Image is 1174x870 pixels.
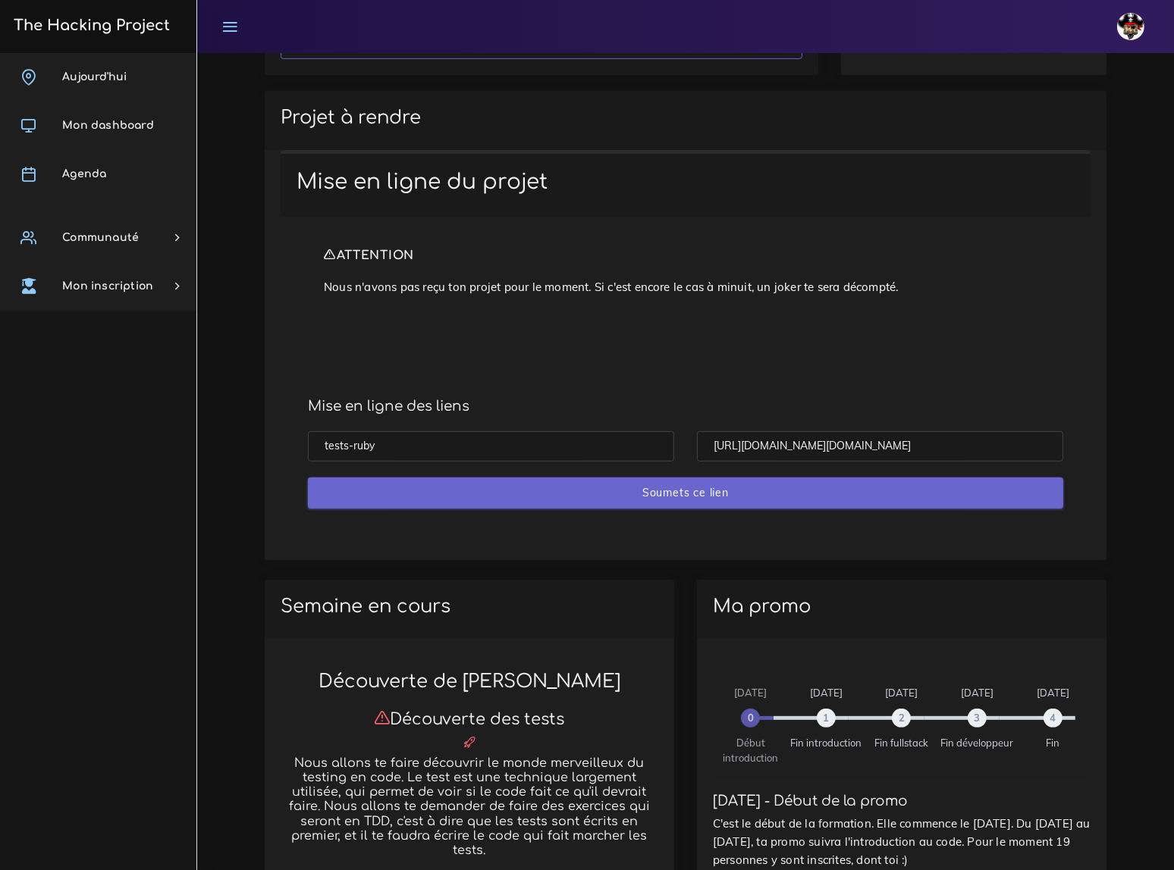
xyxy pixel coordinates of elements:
[885,687,918,699] span: [DATE]
[308,477,1063,509] input: Soumets ce lien
[723,737,778,764] span: Début introduction
[9,17,170,34] h3: The Hacking Project
[324,278,1047,296] p: Nous n'avons pas reçu ton projet pour le moment. Si c'est encore le cas à minuit, un joker te ser...
[297,170,1075,196] h1: Mise en ligne du projet
[281,756,658,858] h5: Nous allons te faire découvrir le monde merveilleux du testing en code. Le test est une technique...
[713,793,1091,809] h4: [DATE] - Début de la promo
[790,737,862,749] span: Fin introduction
[62,71,127,83] span: Aujourd'hui
[1037,687,1069,699] span: [DATE]
[968,709,987,728] span: 3
[281,107,1091,129] h2: Projet à rendre
[62,280,153,292] span: Mon inscription
[734,687,767,699] span: [DATE]
[697,431,1063,462] input: URL du project
[62,232,139,243] span: Communauté
[324,249,1047,263] h4: ATTENTION
[1046,737,1059,749] span: Fin
[941,737,1014,749] span: Fin développeur
[308,431,674,462] input: Nom du lien
[281,709,658,729] h3: Découverte des tests
[713,596,1091,618] h2: Ma promo
[308,398,1063,415] h4: Mise en ligne des liens
[281,596,658,618] h2: Semaine en cours
[62,120,154,131] span: Mon dashboard
[62,168,106,180] span: Agenda
[817,709,836,728] span: 1
[874,737,928,749] span: Fin fullstack
[1044,709,1063,728] span: 4
[961,687,994,699] span: [DATE]
[281,671,658,693] h2: Découverte de [PERSON_NAME]
[892,709,911,728] span: 2
[713,815,1091,869] p: C'est le début de la formation. Elle commence le [DATE]. Du [DATE] au [DATE], ta promo suivra l'i...
[1117,13,1144,40] img: avatar
[810,687,843,699] span: [DATE]
[741,709,760,728] span: 0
